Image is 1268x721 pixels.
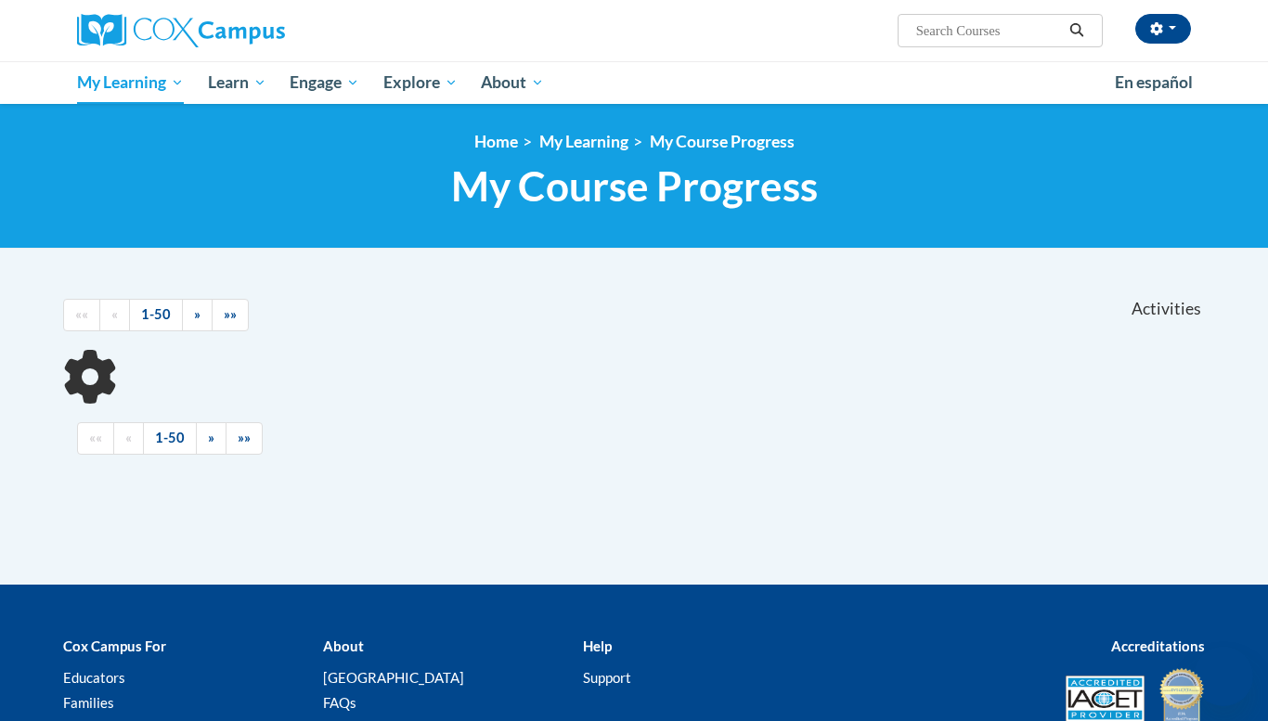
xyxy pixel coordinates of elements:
[77,14,430,47] a: Cox Campus
[323,694,356,711] a: FAQs
[383,71,458,94] span: Explore
[290,71,359,94] span: Engage
[208,430,214,445] span: »
[63,669,125,686] a: Educators
[196,61,278,104] a: Learn
[111,306,118,322] span: «
[481,71,544,94] span: About
[89,430,102,445] span: ««
[65,61,196,104] a: My Learning
[1063,19,1091,42] button: Search
[212,299,249,331] a: End
[49,61,1219,104] div: Main menu
[63,299,100,331] a: Begining
[1111,637,1205,654] b: Accreditations
[77,71,184,94] span: My Learning
[208,71,266,94] span: Learn
[474,132,518,151] a: Home
[1132,299,1201,319] span: Activities
[539,132,628,151] a: My Learning
[323,637,364,654] b: About
[1194,647,1253,706] iframe: Button to launch messaging window
[278,61,371,104] a: Engage
[77,14,285,47] img: Cox Campus
[99,299,130,331] a: Previous
[650,132,795,151] a: My Course Progress
[196,422,226,455] a: Next
[371,61,470,104] a: Explore
[583,669,631,686] a: Support
[238,430,251,445] span: »»
[143,422,197,455] a: 1-50
[194,306,201,322] span: »
[113,422,144,455] a: Previous
[1103,63,1205,102] a: En español
[63,694,114,711] a: Families
[125,430,132,445] span: «
[470,61,557,104] a: About
[323,669,464,686] a: [GEOGRAPHIC_DATA]
[63,637,166,654] b: Cox Campus For
[226,422,263,455] a: End
[182,299,213,331] a: Next
[77,422,114,455] a: Begining
[451,161,818,211] span: My Course Progress
[75,306,88,322] span: ««
[129,299,183,331] a: 1-50
[1135,14,1191,44] button: Account Settings
[914,19,1063,42] input: Search Courses
[224,306,237,322] span: »»
[1115,72,1193,92] span: En español
[583,637,612,654] b: Help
